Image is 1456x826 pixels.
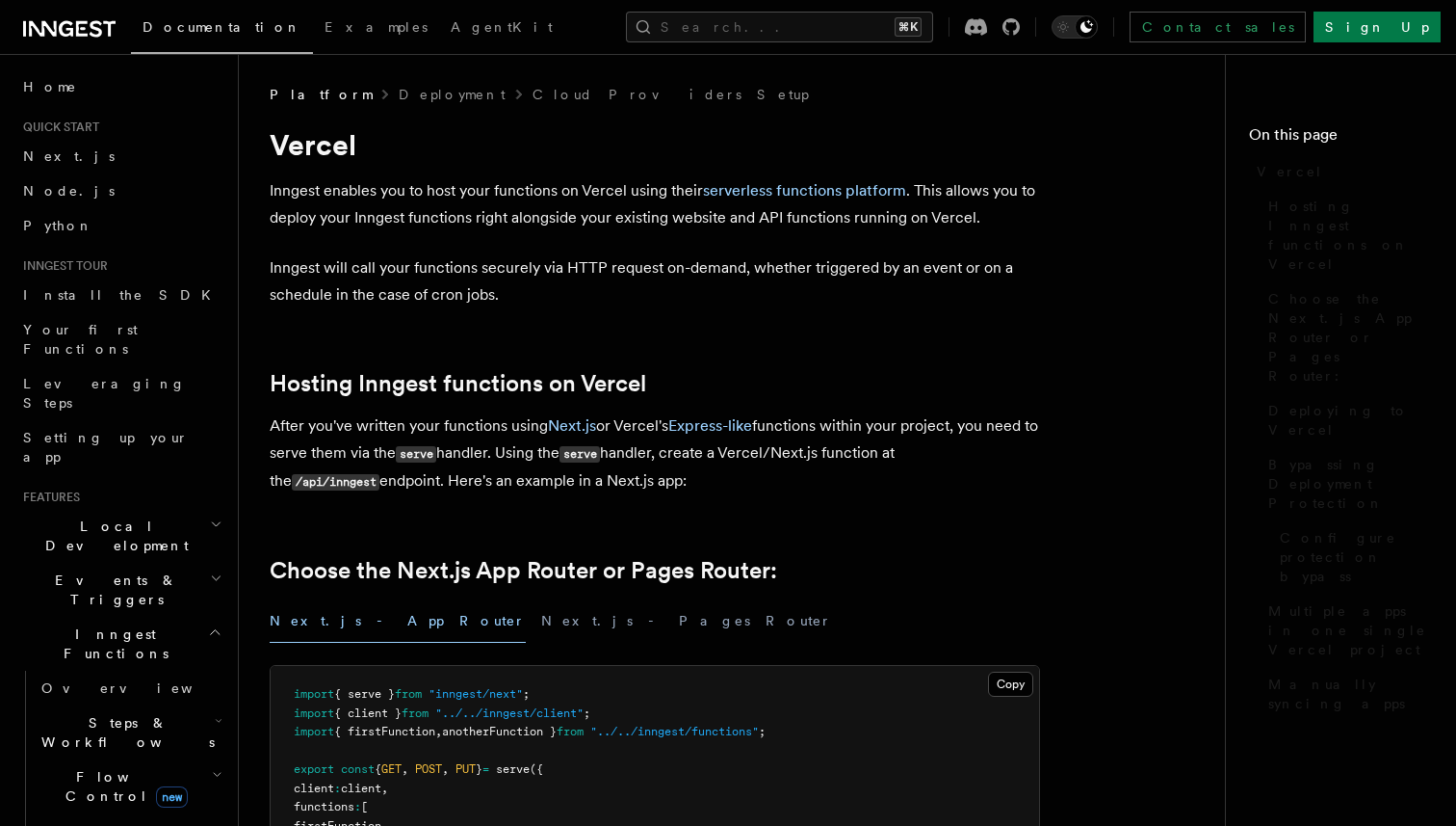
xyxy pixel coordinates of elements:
[496,762,530,776] span: serve
[131,6,313,54] a: Documentation
[429,687,523,701] span: "inngest/next"
[435,725,442,738] span: ,
[15,625,208,663] span: Inngest Functions
[15,366,226,420] a: Leveraging Steps
[270,177,1040,231] p: Inngest enables you to host your functions on Vercel using their . This allows you to deploy your...
[34,713,215,752] span: Steps & Workflows
[476,762,482,776] span: }
[15,490,80,505] span: Features
[270,370,646,397] a: Hosting Inngest functions on Vercel
[294,706,334,720] span: import
[1261,281,1433,393] a: Choose the Next.js App Router or Pages Router:
[334,725,435,738] span: { firstFunction
[294,687,334,701] span: import
[1313,12,1441,42] a: Sign Up
[15,517,210,555] span: Local Development
[668,416,752,435] a: Express-like
[435,706,584,720] span: "../../inngest/client"
[455,762,476,776] span: PUT
[1052,15,1098,39] button: Toggle dark mode
[23,287,222,303] span: Install the SDK
[541,600,832,643] button: Next.js - Pages Router
[361,800,368,813] span: [
[313,6,439,52] a: Examples
[23,218,93,233] span: Python
[294,782,334,795] span: client
[15,563,226,617] button: Events & Triggers
[402,762,408,776] span: ,
[341,762,375,776] span: const
[15,312,226,366] a: Your first Functions
[294,762,334,776] span: export
[1268,455,1433,513] span: Bypassing Deployment Protection
[1268,401,1433,440] span: Deploying to Vercel
[415,762,442,776] span: POST
[34,706,226,759] button: Steps & Workflows
[590,725,759,738] span: "../../inngest/functions"
[294,800,354,813] span: functions
[15,69,226,104] a: Home
[703,181,906,200] a: serverless functions platform
[1261,447,1433,520] a: Bypassing Deployment Protection
[381,782,388,795] span: ,
[1272,520,1433,594] a: Configure protection bypass
[557,725,584,738] span: from
[895,17,922,37] kbd: ⌘K
[270,600,526,643] button: Next.js - App Router
[270,557,777,584] a: Choose the Next.js App Router or Pages Router:
[23,376,186,411] span: Leveraging Steps
[15,120,99,135] span: Quick start
[34,767,212,806] span: Flow Control
[15,258,108,274] span: Inngest tour
[523,687,530,701] span: ;
[396,446,436,463] code: serve
[325,19,428,35] span: Examples
[270,85,372,104] span: Platform
[395,687,422,701] span: from
[341,782,381,795] span: client
[1249,123,1433,154] h4: On this page
[1268,289,1433,386] span: Choose the Next.js App Router or Pages Router:
[442,762,449,776] span: ,
[399,85,506,104] a: Deployment
[270,413,1040,495] p: After you've written your functions using or Vercel's functions within your project, you need to ...
[1261,667,1433,721] a: Manually syncing apps
[15,571,210,609] span: Events & Triggers
[559,446,600,463] code: serve
[1261,189,1433,281] a: Hosting Inngest functions on Vercel
[584,706,590,720] span: ;
[354,800,361,813] span: :
[23,322,138,357] span: Your first Functions
[381,762,402,776] span: GET
[41,680,240,696] span: Overview
[1261,594,1433,667] a: Multiple apps in one single Vercel project
[34,671,226,706] a: Overview
[375,762,381,776] span: {
[15,509,226,563] button: Local Development
[23,148,115,164] span: Next.js
[533,85,809,104] a: Cloud Providers Setup
[292,474,379,491] code: /api/inngest
[1268,197,1433,274] span: Hosting Inngest functions on Vercel
[334,782,341,795] span: :
[270,254,1040,308] p: Inngest will call your functions securely via HTTP request on-demand, whether triggered by an eve...
[548,416,596,435] a: Next.js
[1268,675,1433,713] span: Manually syncing apps
[1130,12,1306,42] a: Contact sales
[334,706,402,720] span: { client }
[1280,528,1433,586] span: Configure protection bypass
[15,139,226,173] a: Next.js
[1257,162,1323,181] span: Vercel
[23,430,189,465] span: Setting up your app
[34,759,226,813] button: Flow Controlnew
[143,19,301,35] span: Documentation
[15,420,226,474] a: Setting up your app
[451,19,553,35] span: AgentKit
[482,762,489,776] span: =
[15,278,226,312] a: Install the SDK
[270,127,1040,162] h1: Vercel
[402,706,429,720] span: from
[15,173,226,208] a: Node.js
[156,786,188,808] span: new
[530,762,543,776] span: ({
